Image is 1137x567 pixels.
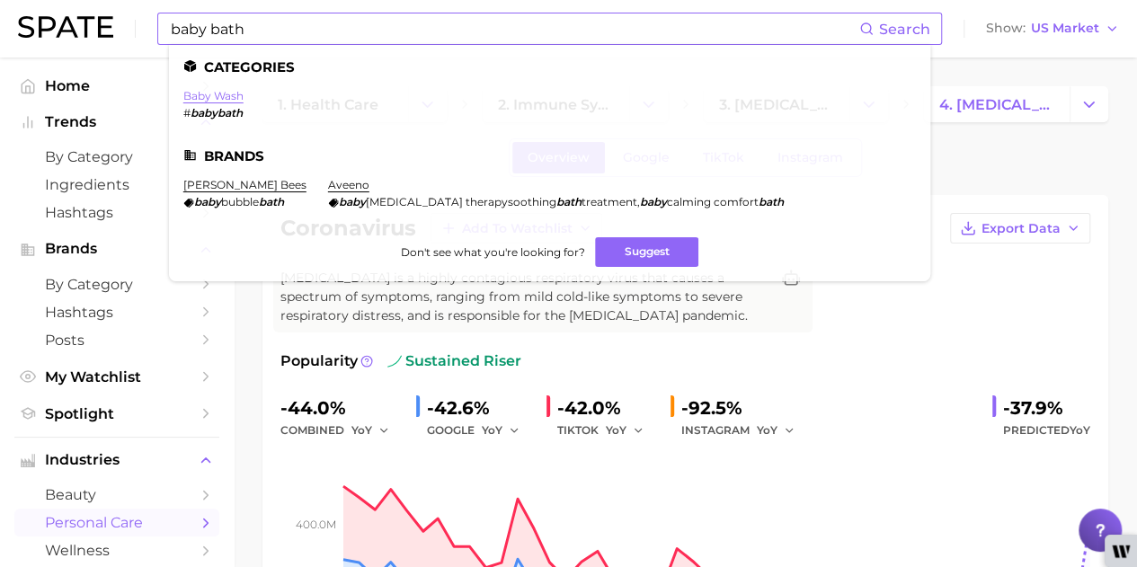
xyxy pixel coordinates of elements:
span: Industries [45,452,189,468]
span: beauty [45,486,189,503]
div: -44.0% [280,394,402,422]
button: YoY [482,420,520,441]
span: YoY [351,422,372,438]
span: Trends [45,114,189,130]
a: Ingredients [14,171,219,199]
span: Spotlight [45,405,189,422]
span: Ingredients [45,176,189,193]
a: wellness [14,536,219,564]
button: Suggest [595,237,698,267]
span: Export Data [982,221,1061,236]
input: Search here for a brand, industry, or ingredient [169,13,859,44]
span: treatment [582,195,637,208]
span: Posts [45,332,189,349]
li: Brands [183,148,916,164]
button: Change Category [1070,86,1108,122]
em: baby [194,195,221,208]
span: wellness [45,542,189,559]
span: # [183,106,191,120]
span: Brands [45,241,189,257]
a: by Category [14,143,219,171]
span: calming comfort [667,195,759,208]
span: My Watchlist [45,368,189,385]
img: SPATE [18,16,113,38]
div: TIKTOK [557,420,656,441]
div: -42.0% [557,394,656,422]
a: beauty [14,481,219,509]
span: bubble [221,195,259,208]
div: INSTAGRAM [681,420,807,441]
span: Show [986,23,1026,33]
button: YoY [606,420,644,441]
span: [MEDICAL_DATA] is a highly contagious respiratory virus that causes a spectrum of symptoms, rangi... [280,269,769,325]
button: YoY [757,420,795,441]
span: Predicted [1003,420,1090,441]
div: combined [280,420,402,441]
span: YoY [606,422,626,438]
button: Export Data [950,213,1090,244]
span: personal care [45,514,189,531]
span: by Category [45,148,189,165]
div: -92.5% [681,394,807,422]
span: 4. [MEDICAL_DATA] [939,96,1054,113]
span: Home [45,77,189,94]
a: Home [14,72,219,100]
span: Hashtags [45,204,189,221]
span: by Category [45,276,189,293]
a: Hashtags [14,199,219,226]
em: bath [759,195,784,208]
a: My Watchlist [14,363,219,391]
span: Don't see what you're looking for? [400,245,584,259]
span: sustained riser [387,350,521,372]
div: -42.6% [427,394,532,422]
button: ShowUS Market [982,17,1124,40]
img: sustained riser [387,354,402,368]
a: by Category [14,270,219,298]
em: baby [339,195,366,208]
div: , [328,195,784,208]
a: personal care [14,509,219,536]
li: Categories [183,59,916,75]
em: bath [259,195,284,208]
a: aveeno [328,178,369,191]
span: US Market [1031,23,1099,33]
div: -37.9% [1003,394,1090,422]
a: Spotlight [14,400,219,428]
em: baby [640,195,667,208]
button: Brands [14,235,219,262]
span: YoY [757,422,777,438]
em: babybath [191,106,243,120]
a: Posts [14,326,219,354]
span: Search [879,21,930,38]
span: YoY [1070,423,1090,437]
button: Trends [14,109,219,136]
div: GOOGLE [427,420,532,441]
span: YoY [482,422,502,438]
button: YoY [351,420,390,441]
span: Hashtags [45,304,189,321]
em: bath [556,195,582,208]
button: Industries [14,447,219,474]
a: Hashtags [14,298,219,326]
a: [PERSON_NAME] bees [183,178,306,191]
span: [MEDICAL_DATA] therapysoothing [366,195,556,208]
a: baby wash [183,89,244,102]
span: Popularity [280,350,358,372]
a: 4. [MEDICAL_DATA] [924,86,1070,122]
